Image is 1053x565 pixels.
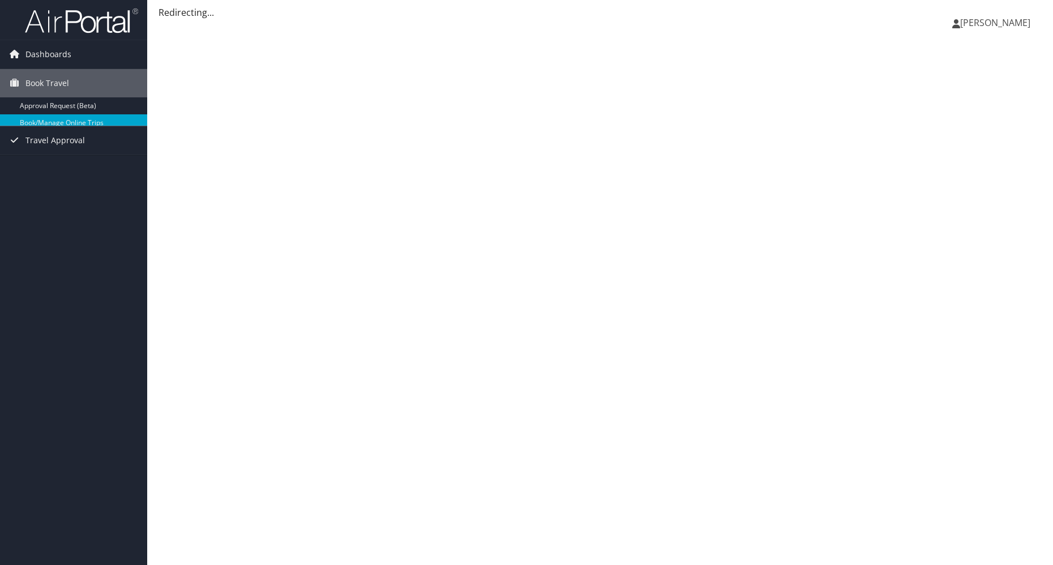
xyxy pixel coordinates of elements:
[159,6,1042,19] div: Redirecting...
[25,69,69,97] span: Book Travel
[952,6,1042,40] a: [PERSON_NAME]
[960,16,1030,29] span: [PERSON_NAME]
[25,40,71,69] span: Dashboards
[25,126,85,155] span: Travel Approval
[25,7,138,34] img: airportal-logo.png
